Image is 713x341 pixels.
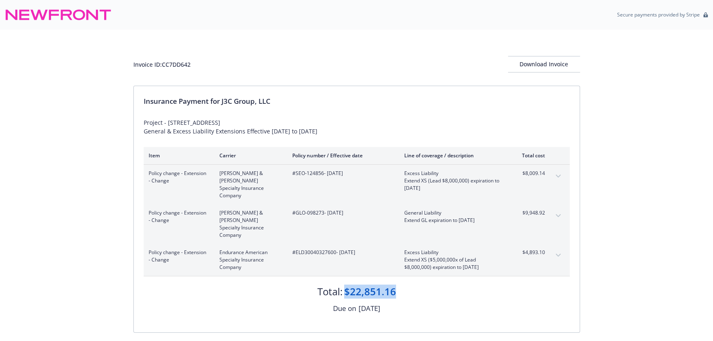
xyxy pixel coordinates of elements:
span: Excess Liability [404,170,501,177]
span: Excess LiabilityExtend XS ($5,000,000x of Lead $8,000,000) expiration to [DATE] [404,249,501,271]
div: Policy change - Extension - Change[PERSON_NAME] & [PERSON_NAME] Specialty Insurance Company#GLO-0... [144,204,570,244]
span: [PERSON_NAME] & [PERSON_NAME] Specialty Insurance Company [219,170,279,199]
span: General Liability [404,209,501,217]
span: Excess Liability [404,249,501,256]
div: Download Invoice [508,56,580,72]
span: Policy change - Extension - Change [149,209,206,224]
span: Policy change - Extension - Change [149,170,206,185]
span: #SEO-124856 - [DATE] [292,170,391,177]
span: [PERSON_NAME] & [PERSON_NAME] Specialty Insurance Company [219,209,279,239]
div: Policy number / Effective date [292,152,391,159]
span: $8,009.14 [514,170,545,177]
span: #GLO-098273 - [DATE] [292,209,391,217]
span: #ELD30040327600 - [DATE] [292,249,391,256]
span: Endurance American Specialty Insurance Company [219,249,279,271]
span: $9,948.92 [514,209,545,217]
div: Item [149,152,206,159]
span: Extend GL expiration to [DATE] [404,217,501,224]
span: General LiabilityExtend GL expiration to [DATE] [404,209,501,224]
button: expand content [552,170,565,183]
div: $22,851.16 [344,285,396,299]
div: Line of coverage / description [404,152,501,159]
div: Project - [STREET_ADDRESS] General & Excess Liability Extensions Effective [DATE] to [DATE] [144,118,570,135]
div: Total cost [514,152,545,159]
span: $4,893.10 [514,249,545,256]
span: Policy change - Extension - Change [149,249,206,264]
div: Invoice ID: CC7DD642 [133,60,191,69]
div: Carrier [219,152,279,159]
div: Policy change - Extension - ChangeEndurance American Specialty Insurance Company#ELD30040327600- ... [144,244,570,276]
div: Policy change - Extension - Change[PERSON_NAME] & [PERSON_NAME] Specialty Insurance Company#SEO-1... [144,165,570,204]
span: Extend XS ($5,000,000x of Lead $8,000,000) expiration to [DATE] [404,256,501,271]
button: expand content [552,249,565,262]
button: Download Invoice [508,56,580,72]
button: expand content [552,209,565,222]
span: Excess LiabilityExtend XS (Lead $8,000,000) expiration to [DATE] [404,170,501,192]
span: Extend XS (Lead $8,000,000) expiration to [DATE] [404,177,501,192]
div: Insurance Payment for J3C Group, LLC [144,96,570,107]
div: Due on [333,303,356,314]
div: Total: [317,285,343,299]
p: Secure payments provided by Stripe [617,11,700,18]
div: [DATE] [359,303,380,314]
